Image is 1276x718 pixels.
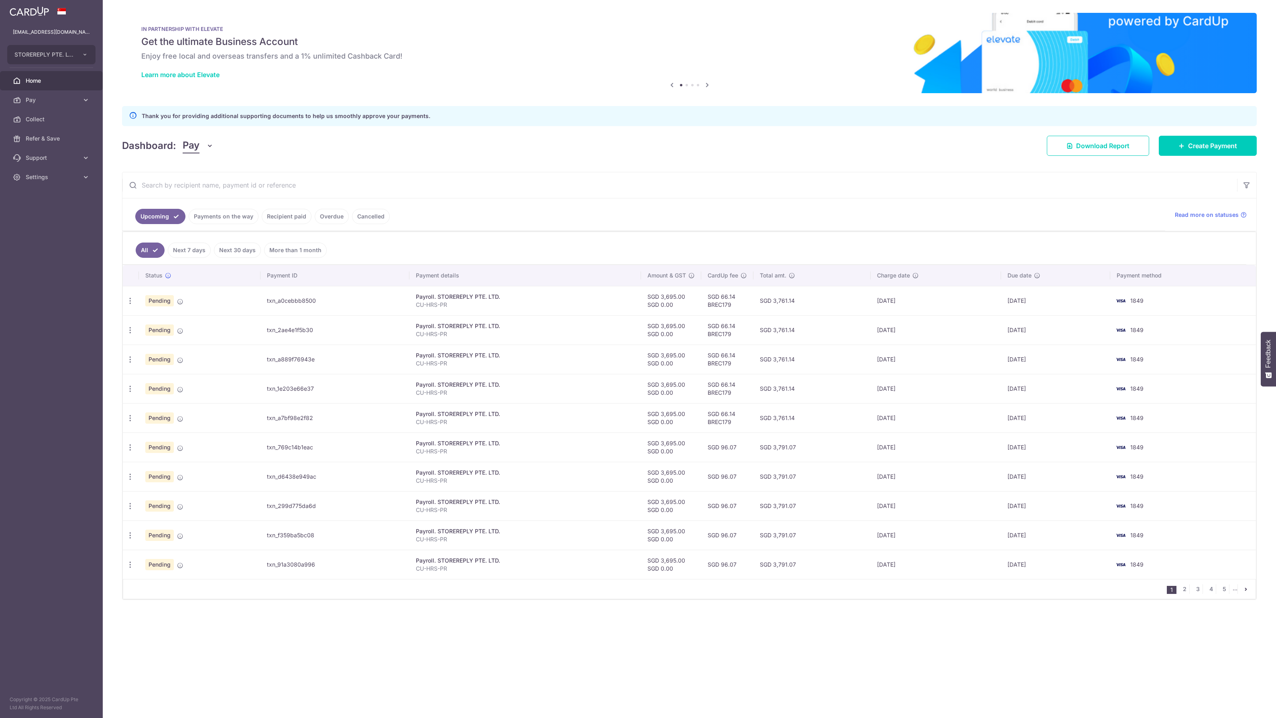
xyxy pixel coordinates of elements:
td: txn_a889f76943e [260,345,409,374]
td: SGD 96.07 [701,432,753,462]
td: [DATE] [871,345,1001,374]
td: [DATE] [871,491,1001,520]
td: [DATE] [1001,491,1110,520]
span: Home [26,77,79,85]
a: Download Report [1047,136,1149,156]
a: Next 7 days [168,243,211,258]
div: Payroll. STOREREPLY PTE. LTD. [416,527,635,535]
a: Read more on statuses [1175,211,1247,219]
span: STOREREPLY PTE. LTD. [14,51,74,59]
img: Bank Card [1113,530,1129,540]
td: SGD 3,695.00 SGD 0.00 [641,550,701,579]
td: txn_a0cebbb8500 [260,286,409,315]
span: Amount & GST [647,271,686,279]
p: [EMAIL_ADDRESS][DOMAIN_NAME] [13,28,90,36]
p: CU-HRS-PR [416,418,635,426]
td: txn_1e203e66e37 [260,374,409,403]
button: Feedback - Show survey [1261,332,1276,386]
span: 1849 [1130,561,1144,568]
p: CU-HRS-PR [416,301,635,309]
td: [DATE] [871,520,1001,550]
td: SGD 3,695.00 SGD 0.00 [641,374,701,403]
span: 1849 [1130,297,1144,304]
span: Pending [145,471,174,482]
td: [DATE] [871,403,1001,432]
a: Learn more about Elevate [141,71,220,79]
td: [DATE] [1001,550,1110,579]
td: [DATE] [1001,432,1110,462]
img: Bank Card [1113,560,1129,569]
td: txn_2ae4e1f5b30 [260,315,409,345]
p: CU-HRS-PR [416,389,635,397]
span: Due date [1007,271,1032,279]
td: [DATE] [871,315,1001,345]
span: Pending [145,383,174,394]
a: Next 30 days [214,243,261,258]
a: Create Payment [1159,136,1257,156]
p: CU-HRS-PR [416,359,635,367]
a: 3 [1193,584,1203,594]
a: 2 [1180,584,1189,594]
img: Bank Card [1113,296,1129,306]
span: Total amt. [760,271,786,279]
span: Read more on statuses [1175,211,1239,219]
h4: Dashboard: [122,139,176,153]
td: [DATE] [871,374,1001,403]
td: SGD 3,791.07 [753,520,870,550]
td: SGD 3,695.00 SGD 0.00 [641,462,701,491]
li: 1 [1167,586,1176,594]
td: [DATE] [1001,374,1110,403]
td: SGD 3,695.00 SGD 0.00 [641,403,701,432]
td: [DATE] [1001,403,1110,432]
td: [DATE] [871,286,1001,315]
td: [DATE] [1001,315,1110,345]
a: 5 [1219,584,1229,594]
a: Recipient paid [262,209,311,224]
p: CU-HRS-PR [416,535,635,543]
div: Payroll. STOREREPLY PTE. LTD. [416,322,635,330]
td: SGD 66.14 BREC179 [701,315,753,345]
td: SGD 3,695.00 SGD 0.00 [641,432,701,462]
span: Support [26,154,79,162]
td: SGD 3,761.14 [753,374,870,403]
span: Status [145,271,163,279]
td: SGD 3,761.14 [753,403,870,432]
a: Upcoming [135,209,185,224]
td: SGD 3,791.07 [753,432,870,462]
td: SGD 96.07 [701,550,753,579]
td: [DATE] [1001,462,1110,491]
th: Payment method [1110,265,1256,286]
span: 1849 [1130,532,1144,538]
a: More than 1 month [264,243,327,258]
span: Create Payment [1188,141,1237,151]
button: Pay [183,138,214,153]
td: txn_d6438e949ac [260,462,409,491]
span: Pending [145,354,174,365]
span: Refer & Save [26,135,79,143]
div: Payroll. STOREREPLY PTE. LTD. [416,410,635,418]
div: Payroll. STOREREPLY PTE. LTD. [416,381,635,389]
div: Payroll. STOREREPLY PTE. LTD. [416,469,635,477]
iframe: Opens a widget where you can find more information [1225,694,1268,714]
li: ... [1233,584,1238,594]
td: SGD 96.07 [701,462,753,491]
span: 1849 [1130,414,1144,421]
td: SGD 66.14 BREC179 [701,374,753,403]
div: Payroll. STOREREPLY PTE. LTD. [416,498,635,506]
img: Bank Card [1113,325,1129,335]
span: 1849 [1130,385,1144,392]
img: Bank Card [1113,443,1129,452]
span: Pending [145,559,174,570]
span: 1849 [1130,502,1144,509]
a: Cancelled [352,209,390,224]
td: SGD 96.07 [701,491,753,520]
a: Overdue [315,209,349,224]
span: CardUp fee [708,271,738,279]
p: CU-HRS-PR [416,330,635,338]
span: Pending [145,500,174,512]
td: SGD 66.14 BREC179 [701,286,753,315]
td: [DATE] [871,432,1001,462]
span: Pending [145,442,174,453]
a: 4 [1206,584,1216,594]
span: 1849 [1130,473,1144,480]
